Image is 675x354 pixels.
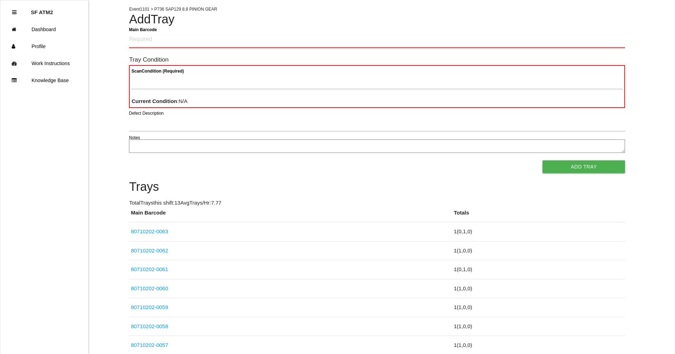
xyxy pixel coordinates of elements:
[131,342,168,348] a: 80710202-0057
[452,222,625,241] td: 1 ( 0 , 1 , 0 )
[131,228,168,234] a: 80710202-0063
[129,13,625,26] h4: Add Tray
[129,180,625,194] h4: Trays
[131,323,168,329] a: 80710202-0058
[129,7,217,12] span: Event 1101 > P736 SAP129 8.8 PINION GEAR
[452,260,625,279] td: 1 ( 0 , 1 , 0 )
[31,4,53,15] p: SF ATM2
[131,98,177,104] b: Current Condition
[0,38,88,55] a: Profile
[452,241,625,260] td: 1 ( 1 , 0 , 0 )
[12,4,17,21] div: Close
[129,32,625,48] input: Required
[131,304,168,310] a: 80710202-0059
[0,55,88,72] a: Work Instructions
[542,160,625,173] button: Add Tray
[129,56,625,63] h6: Tray Condition
[131,266,168,272] a: 80710202-0061
[131,98,187,104] span: : N/A
[131,247,168,253] a: 80710202-0062
[0,21,88,38] a: Dashboard
[452,298,625,317] td: 1 ( 1 , 0 , 0 )
[129,209,452,222] th: Main Barcode
[452,209,625,222] th: Totals
[129,199,625,207] p: Total Trays this shift: 13 Avg Trays /Hr: 7.77
[129,110,164,116] label: Defect Description
[131,69,184,74] b: Scan Condition (Required)
[129,135,140,141] label: Notes
[131,285,168,291] a: 80710202-0060
[452,317,625,336] td: 1 ( 1 , 0 , 0 )
[0,72,88,89] a: Knowledge Base
[452,279,625,298] td: 1 ( 1 , 0 , 0 )
[129,27,157,32] b: Main Barcode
